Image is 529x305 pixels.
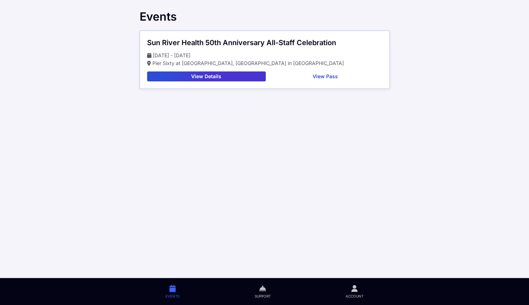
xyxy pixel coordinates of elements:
p: Pier Sixty at [GEOGRAPHIC_DATA], [GEOGRAPHIC_DATA] in [GEOGRAPHIC_DATA] [147,59,382,67]
a: Events [128,278,217,305]
a: Support [217,278,308,305]
p: [DATE] - [DATE] [147,52,382,59]
span: Support [254,294,270,299]
span: Events [166,294,179,299]
button: View Details [147,71,266,81]
div: Events [140,10,390,23]
span: Account [346,294,363,299]
a: Account [308,278,401,305]
div: Sun River Health 50th Anniversary All-Staff Celebration [147,38,382,47]
button: View Pass [269,71,382,81]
